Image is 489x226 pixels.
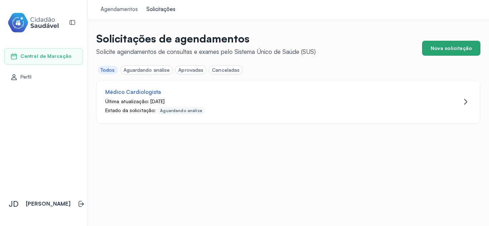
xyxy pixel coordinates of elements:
[96,32,316,45] p: Solicitações de agendamentos
[212,67,239,73] div: Canceladas
[26,201,71,207] p: [PERSON_NAME]
[10,74,77,81] a: Perfil
[105,99,411,105] div: Última atualização: [DATE]
[20,74,32,80] span: Perfil
[9,199,19,209] span: JD
[20,53,72,59] span: Central de Marcação
[124,67,170,73] div: Aguardando análise
[96,48,316,55] div: Solicite agendamentos de consultas e exames pelo Sistema Único de Saúde (SUS)
[10,53,77,60] a: Central de Marcação
[178,67,203,73] div: Aprovadas
[105,107,156,115] div: Estado da solicitação:
[160,108,202,113] div: Aguardando análise
[146,6,175,13] div: Solicitações
[422,41,480,56] button: Nova solicitação
[101,67,115,73] div: Todos
[8,11,59,34] img: cidadao-saudavel-filled-logo.svg
[101,6,138,13] div: Agendamentos
[105,89,161,96] div: Médico Cardiologista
